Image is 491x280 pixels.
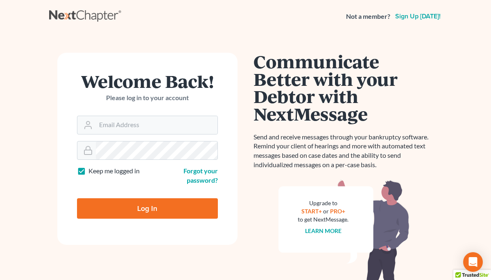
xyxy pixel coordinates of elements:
[183,167,218,184] a: Forgot your password?
[298,199,349,207] div: Upgrade to
[96,116,217,134] input: Email Address
[77,198,218,219] input: Log In
[346,12,390,21] strong: Not a member?
[394,13,442,20] a: Sign up [DATE]!
[77,72,218,90] h1: Welcome Back!
[298,215,349,224] div: to get NextMessage.
[323,208,329,215] span: or
[88,166,140,176] label: Keep me logged in
[254,53,434,123] h1: Communicate Better with your Debtor with NextMessage
[305,227,342,234] a: Learn more
[254,132,434,170] p: Send and receive messages through your bankruptcy software. Remind your client of hearings and mo...
[77,93,218,103] p: Please log in to your account
[463,252,483,272] div: Open Intercom Messenger
[301,208,322,215] a: START+
[330,208,345,215] a: PRO+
